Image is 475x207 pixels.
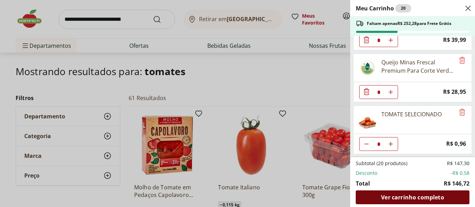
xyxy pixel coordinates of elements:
button: Aumentar Quantidade [384,33,398,47]
span: Subtotal (20 produtos) [356,160,407,167]
span: Faltam apenas R$ 252,28 para Frete Grátis [367,21,451,26]
span: R$ 39,99 [443,35,466,45]
span: Ver carrinho completo [381,195,444,200]
div: 20 [395,4,411,12]
span: Desconto [356,170,377,177]
button: Aumentar Quantidade [384,85,398,99]
button: Diminuir Quantidade [360,33,373,47]
input: Quantidade Atual [373,137,384,151]
button: Remove [458,108,466,117]
button: Remove [458,56,466,65]
img: Principal [358,110,377,129]
input: Quantidade Atual [373,34,384,47]
span: R$ 0,96 [446,139,466,148]
input: Quantidade Atual [373,85,384,99]
span: R$ 146,72 [444,179,469,188]
button: Diminuir Quantidade [360,137,373,151]
span: -R$ 0,58 [451,170,469,177]
span: R$ 147,30 [447,160,469,167]
span: Total [356,179,370,188]
span: R$ 28,95 [443,87,466,97]
a: Ver carrinho completo [356,190,469,204]
button: Aumentar Quantidade [384,137,398,151]
button: Diminuir Quantidade [360,85,373,99]
div: TOMATE SELECIONADO [381,110,442,118]
h2: Meu Carrinho [356,4,411,12]
div: Queijo Minas Frescal Premium Para Corte Verde Campo [381,58,455,75]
